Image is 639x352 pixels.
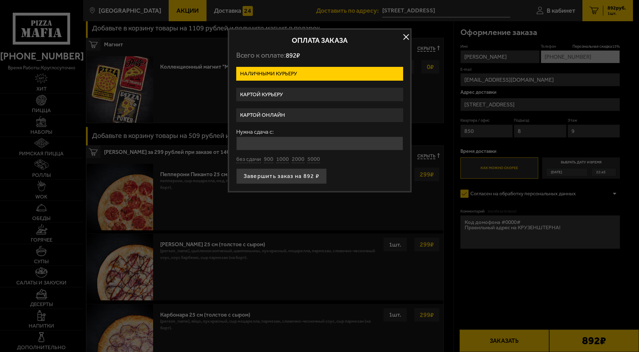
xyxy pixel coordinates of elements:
label: Нужна сдача с: [236,129,403,135]
span: 892 ₽ [286,51,300,59]
button: 2000 [292,156,304,163]
label: Картой курьеру [236,88,403,102]
button: 900 [264,156,273,163]
button: 1000 [276,156,289,163]
button: без сдачи [236,156,261,163]
label: Наличными курьеру [236,67,403,81]
label: Картой онлайн [236,108,403,122]
p: Всего к оплате: [236,51,403,60]
button: Завершить заказ на 892 ₽ [236,168,327,184]
h2: Оплата заказа [236,37,403,44]
button: 5000 [307,156,320,163]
